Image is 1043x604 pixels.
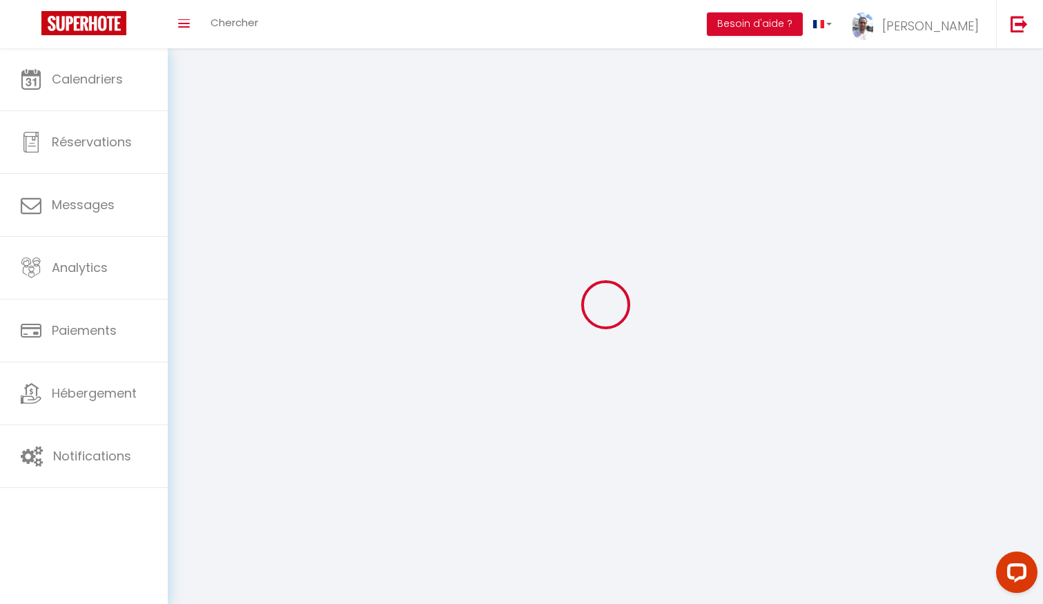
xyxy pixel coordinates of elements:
[852,12,873,40] img: ...
[882,17,979,35] span: [PERSON_NAME]
[52,259,108,276] span: Analytics
[1011,15,1028,32] img: logout
[41,11,126,35] img: Super Booking
[52,322,117,339] span: Paiements
[52,384,137,402] span: Hébergement
[707,12,803,36] button: Besoin d'aide ?
[52,70,123,88] span: Calendriers
[211,15,258,30] span: Chercher
[985,546,1043,604] iframe: LiveChat chat widget
[53,447,131,465] span: Notifications
[52,133,132,150] span: Réservations
[52,196,115,213] span: Messages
